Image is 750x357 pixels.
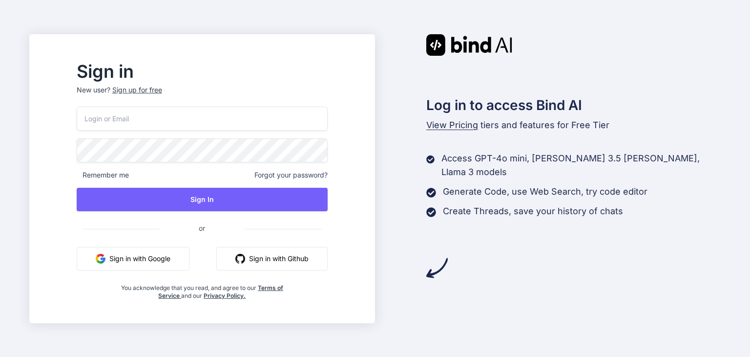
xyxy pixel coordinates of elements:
span: or [160,216,244,240]
p: New user? [77,85,328,107]
a: Terms of Service [158,284,283,299]
button: Sign in with Google [77,247,189,270]
img: google [96,254,105,264]
p: Generate Code, use Web Search, try code editor [443,185,647,199]
p: Access GPT-4o mini, [PERSON_NAME] 3.5 [PERSON_NAME], Llama 3 models [441,152,721,179]
h2: Log in to access Bind AI [426,95,721,115]
span: View Pricing [426,120,478,130]
div: You acknowledge that you read, and agree to our and our [118,278,286,300]
div: Sign up for free [112,85,162,95]
p: tiers and features for Free Tier [426,118,721,132]
img: arrow [426,257,448,279]
button: Sign in with Github [216,247,328,270]
img: github [235,254,245,264]
img: Bind AI logo [426,34,512,56]
input: Login or Email [77,107,328,131]
button: Sign In [77,188,328,211]
span: Remember me [77,170,129,180]
a: Privacy Policy. [204,292,246,299]
h2: Sign in [77,64,328,79]
span: Forgot your password? [254,170,328,180]
p: Create Threads, save your history of chats [443,204,623,218]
